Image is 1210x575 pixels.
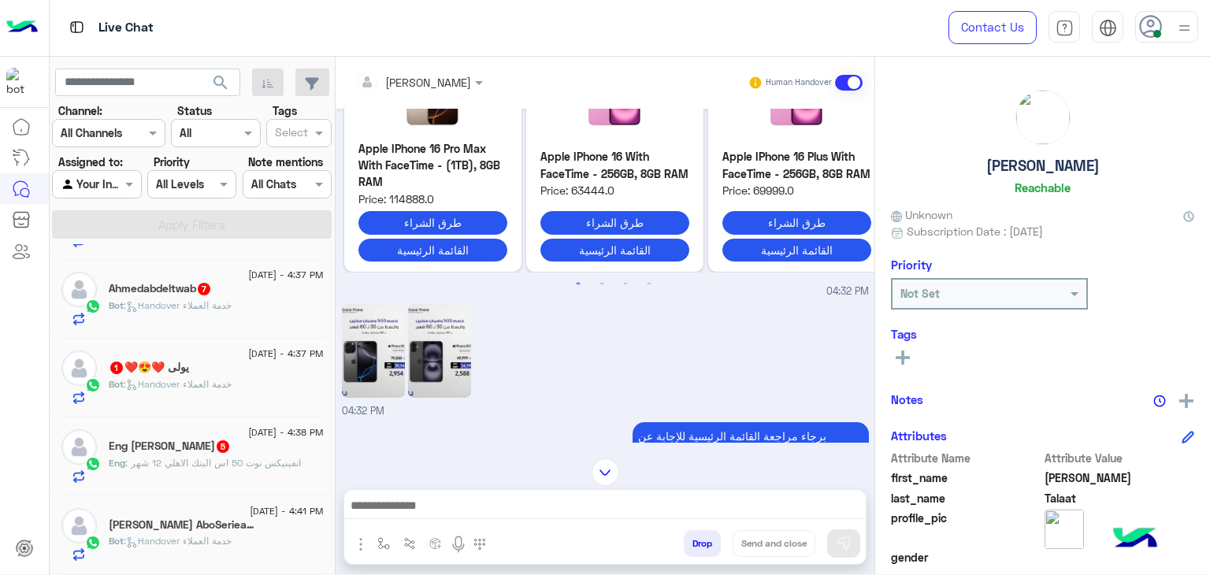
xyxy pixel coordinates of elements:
[198,283,210,295] span: 7
[217,440,229,453] span: 5
[358,239,507,262] button: القائمة الرئيسية
[891,490,1041,506] span: last_name
[61,429,97,465] img: defaultAdmin.png
[408,303,471,398] img: Image
[633,422,869,466] p: 17/8/2025, 4:32 PM
[1099,19,1117,37] img: tab
[766,76,832,89] small: Human Handover
[110,362,123,374] span: 1
[358,211,507,234] button: طرق الشراء
[85,377,101,393] img: WhatsApp
[1045,549,1195,566] span: null
[540,239,689,262] button: القائمة الرئيسية
[540,211,689,234] button: طرق الشراء
[109,361,189,374] h5: يولى ❤️😍❤️
[371,530,397,556] button: select flow
[891,450,1041,466] span: Attribute Name
[202,69,240,102] button: search
[891,428,947,443] h6: Attributes
[891,327,1194,341] h6: Tags
[351,535,370,554] img: send attachment
[6,11,38,44] img: Logo
[891,469,1041,486] span: first_name
[449,535,468,554] img: send voice note
[1045,450,1195,466] span: Attribute Value
[891,510,1041,546] span: profile_pic
[722,182,871,198] span: Price: 69999.0
[250,504,323,518] span: [DATE] - 4:41 PM
[540,182,689,198] span: Price: 63444.0
[58,102,102,119] label: Channel:
[67,17,87,37] img: tab
[109,378,124,390] span: Bot
[211,73,230,92] span: search
[109,440,231,453] h5: Eng Mahdy Alaghory
[948,11,1037,44] a: Contact Us
[1179,394,1193,408] img: add
[722,148,871,182] p: Apple IPhone 16 Plus With FaceTime - 256GB, 8GB RAM
[1045,490,1195,506] span: Talaat
[891,258,932,272] h6: Priority
[826,284,869,299] span: 04:32 PM
[109,299,124,311] span: Bot
[248,425,323,440] span: [DATE] - 4:38 PM
[273,102,297,119] label: Tags
[836,536,852,551] img: send message
[85,456,101,472] img: WhatsApp
[1045,510,1084,549] img: picture
[1016,91,1070,144] img: picture
[109,282,212,295] h5: Ahmedabdeltwab
[61,351,97,386] img: defaultAdmin.png
[124,378,232,390] span: : Handover خدمة العملاء
[733,530,815,557] button: Send and close
[473,538,486,551] img: make a call
[891,392,923,406] h6: Notes
[592,458,619,486] img: scroll
[98,17,154,39] p: Live Chat
[85,299,101,314] img: WhatsApp
[722,211,871,234] button: طرق الشراء
[986,157,1100,175] h5: [PERSON_NAME]
[124,535,232,547] span: : Handover خدمة العملاء
[248,347,323,361] span: [DATE] - 4:37 PM
[342,405,384,417] span: 04:32 PM
[109,535,124,547] span: Bot
[1045,469,1195,486] span: Mina
[1049,11,1080,44] a: tab
[109,457,125,469] span: Eng
[1056,19,1074,37] img: tab
[154,154,190,170] label: Priority
[358,140,507,191] p: Apple IPhone 16 Pro Max With FaceTime - (1TB), 8GB RAM
[358,191,507,207] span: Price: 114888.0
[109,518,259,532] h5: Ahmed AboSeriea⚡
[907,223,1043,239] span: Subscription Date : [DATE]
[641,276,657,292] button: 4 of 2
[1108,512,1163,567] img: hulul-logo.png
[429,537,442,550] img: create order
[248,154,323,170] label: Note mentions
[594,276,610,292] button: 2 of 2
[722,239,871,262] button: القائمة الرئيسية
[540,148,689,182] p: Apple IPhone 16 With FaceTime - 256GB, 8GB RAM
[125,457,301,469] span: انفينيكس نوت 50 اس البنك الاهلي 12 شهر
[423,530,449,556] button: create order
[891,549,1041,566] span: gender
[1015,180,1071,195] h6: Reachable
[124,299,232,311] span: : Handover خدمة العملاء
[397,530,423,556] button: Trigger scenario
[1153,395,1166,407] img: notes
[6,68,35,96] img: 1403182699927242
[684,530,721,557] button: Drop
[403,537,416,550] img: Trigger scenario
[570,276,586,292] button: 1 of 2
[1175,18,1194,38] img: profile
[377,537,390,550] img: select flow
[52,210,332,239] button: Apply Filters
[61,508,97,543] img: defaultAdmin.png
[85,535,101,551] img: WhatsApp
[177,102,212,119] label: Status
[61,272,97,307] img: defaultAdmin.png
[58,154,123,170] label: Assigned to:
[273,124,308,144] div: Select
[891,206,952,223] span: Unknown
